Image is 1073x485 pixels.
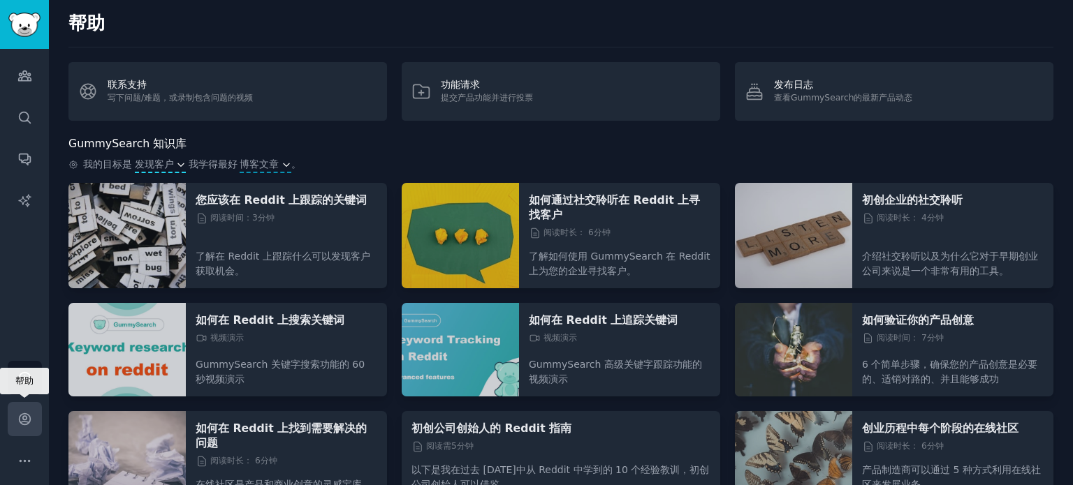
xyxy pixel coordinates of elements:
font: 创业历程中每个阶段的在线社区 [862,421,1019,435]
font: 阅读需 [426,441,451,451]
font: GummySearch 关键字搜索功能的 60 秒视频演示 [196,359,365,385]
a: 初创公司创始人的 Reddit 指南 [411,421,710,435]
font: 初创公司创始人的 Reddit 指南 [411,421,571,435]
font: 查看GummySearch的最新产品动态 [774,93,912,103]
font: 阅读时间： 7 [877,333,927,343]
font: 阅读时长： 6 [877,441,927,451]
font: 我的目标是 [83,158,132,170]
a: 发布日志查看GummySearch的最新产品动态 [735,62,1053,121]
font: 分钟 [261,456,277,465]
font: 分钟 [927,333,944,343]
font: 了解如何使用 GummySearch 在 Reddit 上为您的企业寻找客户。 [529,251,710,276]
a: 您应该在 Reddit 上跟踪的关键词 [196,193,377,207]
img: GummySearch 徽标 [8,13,41,37]
img: 如何验证你的产品创意 [735,303,852,397]
font: 您应该在 Reddit 上跟踪的关键词 [196,193,367,207]
font: 5分钟 [451,441,474,451]
font: 如何通过社交聆听在 Reddit 上寻找客户 [529,193,700,221]
font: 介绍社交聆听以及为什么它对于早期创业公司来说是一个非常有用的工具。 [862,251,1038,276]
img: 您应该在 Reddit 上跟踪的关键词 [68,183,186,288]
img: 初创企业的社交聆听 [735,183,852,288]
a: 如何在 Reddit 上找到需要解决的问题 [196,421,377,450]
font: 视频演示 [543,333,577,343]
font: 发布日志 [774,79,813,90]
a: 如何在 Reddit 上追踪关键词 [529,313,710,327]
font: 分钟 [594,227,611,237]
img: 如何在 Reddit 上搜索关键词 [68,303,186,397]
font: 6 个简单步骤，确保您的产品创意是必要的、适销对路的、并且能够成功 [862,359,1037,385]
a: 如何验证你的产品创意 [862,313,1044,327]
font: 阅读时长： 6 [210,456,261,465]
font: 阅读时间： [210,213,252,223]
font: 3分钟 [252,213,275,223]
a: 初创企业的社交聆听 [862,193,1044,207]
img: 如何在 Reddit 上追踪关键词 [402,303,519,397]
a: 如何通过社交聆听在 Reddit 上寻找客户 [529,193,710,222]
font: GummySearch 高级关键字跟踪功能的视频演示 [529,359,702,385]
font: 功能请求 [441,79,480,90]
a: 联系支持写下问题/难题，或录制包含问题的视频 [68,62,387,121]
font: 分钟 [927,441,944,451]
a: 功能请求提交产品功能并进行投票 [402,62,720,121]
font: 阅读时长： 6 [543,227,594,237]
a: 如何在 Reddit 上搜索关键词 [196,313,377,327]
font: 提交产品功能并进行投票 [441,93,533,103]
font: 发现客户 [135,158,174,170]
font: 如何在 Reddit 上找到需要解决的问题 [196,421,367,449]
font: 我学得最好 [189,158,238,170]
font: 帮助 [68,13,105,33]
font: 如何在 Reddit 上搜索关键词 [196,313,344,327]
font: 博客文章 [240,158,279,170]
font: GummySearch 知识库 [68,137,187,150]
font: 初创企业的社交聆听 [862,193,963,207]
font: 。 [291,158,301,170]
a: 创业历程中每个阶段的在线社区 [862,421,1044,435]
font: 了解在 Reddit 上跟踪什么可以发现客户获取机会。 [196,251,370,276]
button: 发现客户 [135,157,187,172]
button: 博客文章 [240,157,291,172]
font: 阅读时长： 4 [877,213,927,223]
font: 如何验证你的产品创意 [862,313,974,327]
font: 视频演示 [210,333,244,343]
font: 如何在 Reddit 上追踪关键词 [529,313,678,327]
font: 分钟 [927,213,944,223]
img: 如何通过社交聆听在 Reddit 上寻找客户 [402,183,519,288]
